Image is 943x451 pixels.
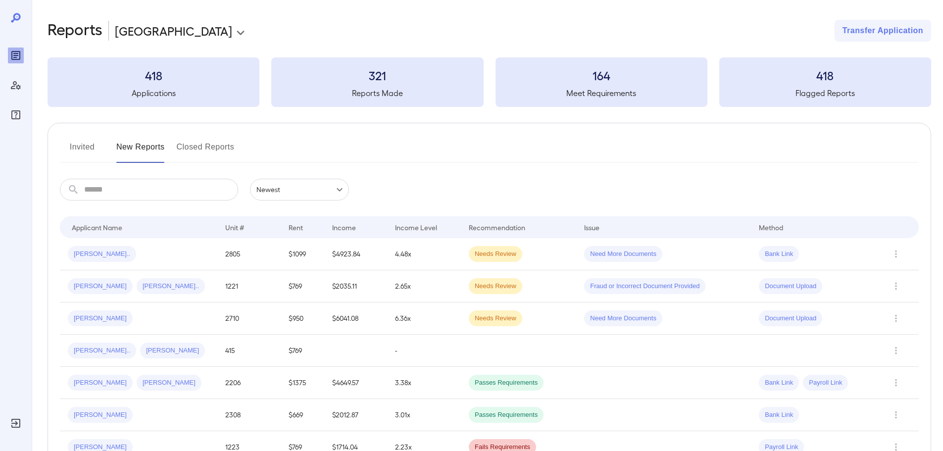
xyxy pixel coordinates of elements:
span: Needs Review [469,314,522,323]
div: Manage Users [8,77,24,93]
h2: Reports [48,20,102,42]
td: $669 [281,399,324,431]
td: 6.36x [387,302,461,335]
td: $769 [281,270,324,302]
span: Document Upload [759,314,822,323]
td: 4.48x [387,238,461,270]
td: 3.38x [387,367,461,399]
button: Transfer Application [835,20,931,42]
span: Passes Requirements [469,378,544,388]
td: $4649.57 [324,367,387,399]
button: Closed Reports [177,139,235,163]
button: Row Actions [888,246,904,262]
h5: Applications [48,87,259,99]
span: Needs Review [469,250,522,259]
button: Row Actions [888,343,904,358]
td: $1099 [281,238,324,270]
button: Invited [60,139,104,163]
div: Method [759,221,783,233]
span: Fraud or Incorrect Document Provided [584,282,705,291]
div: Rent [289,221,304,233]
h3: 418 [719,67,931,83]
span: Passes Requirements [469,410,544,420]
summary: 418Applications321Reports Made164Meet Requirements418Flagged Reports [48,57,931,107]
span: Need More Documents [584,314,662,323]
span: Bank Link [759,410,799,420]
h3: 164 [496,67,707,83]
span: Bank Link [759,250,799,259]
td: $1375 [281,367,324,399]
div: Reports [8,48,24,63]
span: [PERSON_NAME] [68,314,133,323]
div: Income [332,221,356,233]
td: $6041.08 [324,302,387,335]
td: $2012.87 [324,399,387,431]
div: FAQ [8,107,24,123]
span: Document Upload [759,282,822,291]
div: Log Out [8,415,24,431]
span: Needs Review [469,282,522,291]
td: 3.01x [387,399,461,431]
div: Newest [250,179,349,200]
td: - [387,335,461,367]
td: $950 [281,302,324,335]
button: Row Actions [888,310,904,326]
div: Income Level [395,221,437,233]
td: $2035.11 [324,270,387,302]
button: Row Actions [888,407,904,423]
td: 2710 [217,302,280,335]
span: [PERSON_NAME].. [137,282,205,291]
p: [GEOGRAPHIC_DATA] [115,23,232,39]
span: [PERSON_NAME].. [68,346,136,355]
h3: 321 [271,67,483,83]
div: Unit # [225,221,244,233]
span: [PERSON_NAME] [140,346,205,355]
span: Bank Link [759,378,799,388]
span: Payroll Link [803,378,848,388]
td: 1221 [217,270,280,302]
h3: 418 [48,67,259,83]
button: New Reports [116,139,165,163]
td: 2206 [217,367,280,399]
h5: Meet Requirements [496,87,707,99]
h5: Flagged Reports [719,87,931,99]
td: 2805 [217,238,280,270]
td: 415 [217,335,280,367]
span: [PERSON_NAME].. [68,250,136,259]
div: Issue [584,221,600,233]
span: [PERSON_NAME] [68,410,133,420]
div: Applicant Name [72,221,122,233]
span: [PERSON_NAME] [68,378,133,388]
td: $769 [281,335,324,367]
span: Need More Documents [584,250,662,259]
td: 2308 [217,399,280,431]
td: 2.65x [387,270,461,302]
span: [PERSON_NAME] [68,282,133,291]
div: Recommendation [469,221,525,233]
h5: Reports Made [271,87,483,99]
button: Row Actions [888,278,904,294]
button: Row Actions [888,375,904,391]
span: [PERSON_NAME] [137,378,201,388]
td: $4923.84 [324,238,387,270]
